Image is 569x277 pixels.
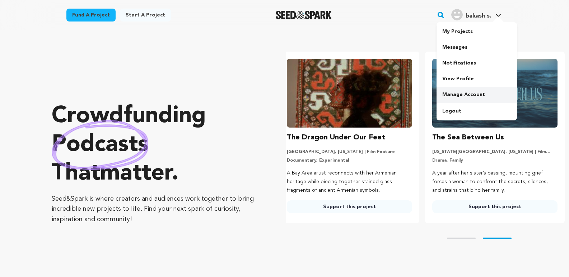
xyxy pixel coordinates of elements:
p: A Bay Area artist reconnects with her Armenian heritage while piecing together stained glass frag... [287,169,412,195]
a: View Profile [437,71,517,87]
p: Seed&Spark is where creators and audiences work together to bring incredible new projects to life... [52,194,257,225]
p: [GEOGRAPHIC_DATA], [US_STATE] | Film Feature [287,149,412,155]
p: [US_STATE][GEOGRAPHIC_DATA], [US_STATE] | Film Short [432,149,558,155]
h3: The Sea Between Us [432,132,504,143]
div: bakash s.'s Profile [451,9,491,20]
a: Manage Account [437,87,517,102]
span: bakash s.'s Profile [450,8,503,23]
img: hand sketched image [52,120,148,170]
p: Drama, Family [432,158,558,163]
img: The Sea Between Us image [432,59,558,128]
p: A year after her sister’s passing, mounting grief forces a woman to confront the secrets, silence... [432,169,558,195]
h3: The Dragon Under Our Feet [287,132,385,143]
a: Messages [437,39,517,55]
img: The Dragon Under Our Feet image [287,59,412,128]
span: matter [100,162,172,185]
a: Fund a project [66,9,116,22]
a: My Projects [437,24,517,39]
a: Logout [437,103,517,119]
a: Start a project [120,9,171,22]
img: Seed&Spark Logo Dark Mode [276,11,332,19]
a: bakash s.'s Profile [450,8,503,20]
span: bakash s. [466,13,491,19]
a: Support this project [287,200,412,213]
a: Seed&Spark Homepage [276,11,332,19]
img: user.png [451,9,463,20]
a: Notifications [437,55,517,71]
p: Documentary, Experimental [287,158,412,163]
p: Crowdfunding that . [52,102,257,188]
a: Support this project [432,200,558,213]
